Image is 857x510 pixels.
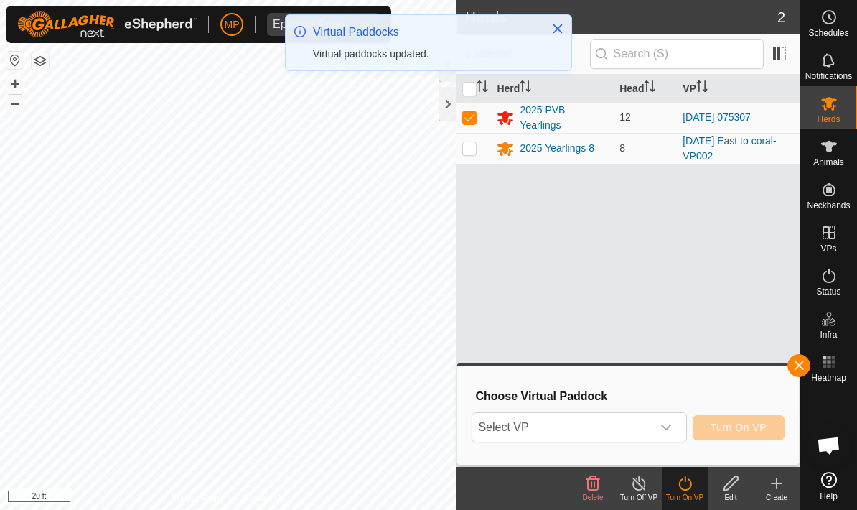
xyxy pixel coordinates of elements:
[711,422,767,433] span: Turn On VP
[273,19,345,30] div: Ephiram Farm
[662,492,708,503] div: Turn On VP
[817,115,840,124] span: Herds
[820,244,836,253] span: VPs
[777,6,785,28] span: 2
[816,287,840,296] span: Status
[754,492,800,503] div: Create
[520,141,594,156] div: 2025 Yearlings 8
[683,135,776,162] a: [DATE] East to coral-VP002
[807,424,851,467] div: Open chat
[475,389,785,403] h3: Choose Virtual Paddock
[590,39,764,69] input: Search (S)
[520,103,608,133] div: 2025 PVB Yearlings
[652,413,680,442] div: dropdown trigger
[644,83,655,94] p-sorticon: Activate to sort
[225,17,240,32] span: MP
[683,111,751,123] a: [DATE] 075307
[808,29,848,37] span: Schedules
[696,83,708,94] p-sorticon: Activate to sort
[243,491,285,504] a: Contact Us
[813,158,844,167] span: Animals
[6,75,24,93] button: +
[616,492,662,503] div: Turn Off VP
[172,491,225,504] a: Privacy Policy
[820,330,837,339] span: Infra
[351,13,380,36] div: dropdown trigger
[805,72,852,80] span: Notifications
[548,19,568,39] button: Close
[313,24,537,41] div: Virtual Paddocks
[520,83,531,94] p-sorticon: Activate to sort
[313,47,537,62] div: Virtual paddocks updated.
[465,9,777,26] h2: Herds
[800,466,857,506] a: Help
[811,374,846,382] span: Heatmap
[807,201,850,210] span: Neckbands
[6,52,24,69] button: Reset Map
[820,492,838,501] span: Help
[32,52,49,70] button: Map Layers
[491,75,614,103] th: Herd
[614,75,677,103] th: Head
[708,492,754,503] div: Edit
[472,413,651,442] span: Select VP
[693,415,785,440] button: Turn On VP
[477,83,488,94] p-sorticon: Activate to sort
[267,13,351,36] span: Ephiram Farm
[677,75,800,103] th: VP
[619,142,625,154] span: 8
[583,493,604,501] span: Delete
[619,111,631,123] span: 12
[17,11,197,37] img: Gallagher Logo
[6,94,24,111] button: –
